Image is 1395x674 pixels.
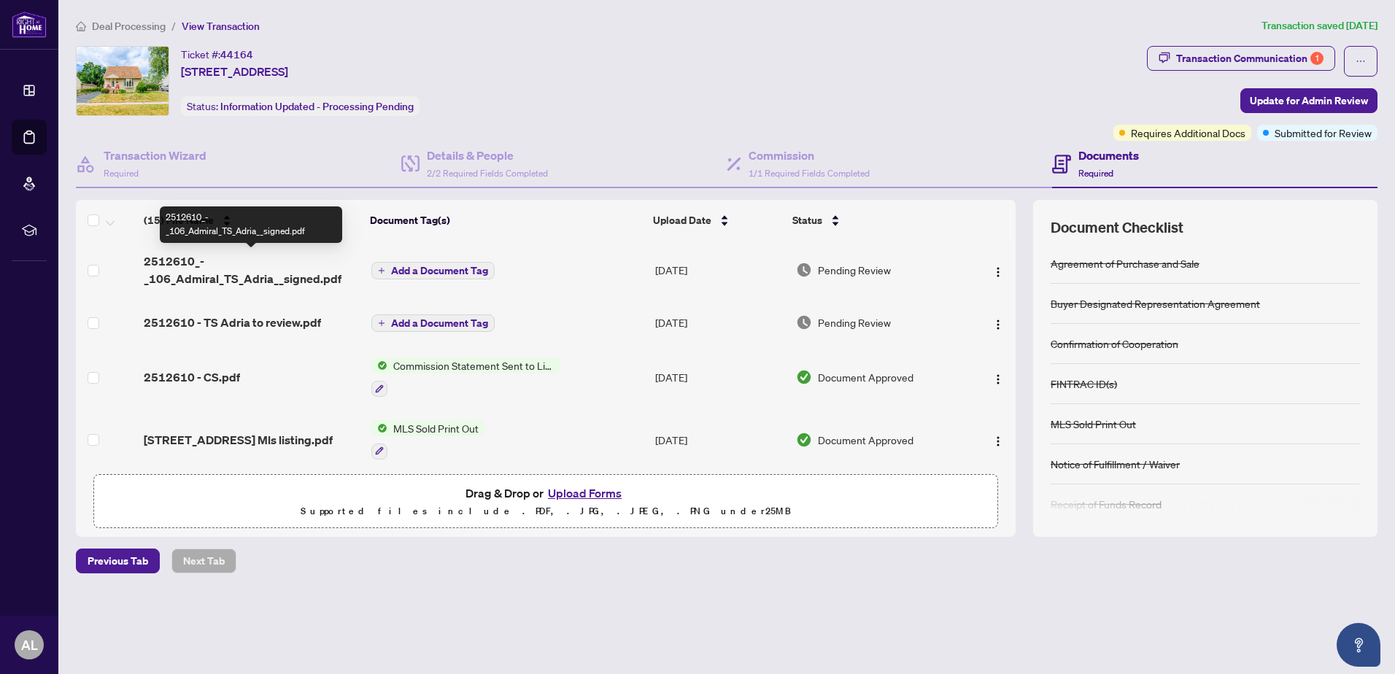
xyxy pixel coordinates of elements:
span: Pending Review [818,262,891,278]
span: 44164 [220,48,253,61]
button: Status IconMLS Sold Print Out [371,420,484,460]
td: [DATE] [649,408,790,471]
span: MLS Sold Print Out [387,420,484,436]
td: [DATE] [649,241,790,299]
h4: Transaction Wizard [104,147,206,164]
td: [DATE] [649,299,790,346]
img: Document Status [796,262,812,278]
span: Required [104,168,139,179]
div: 1 [1310,52,1323,65]
span: (15) File Name [144,212,214,228]
div: 2512610_-_106_Admiral_TS_Adria__signed.pdf [160,206,342,243]
span: Drag & Drop or [465,484,626,503]
img: Document Status [796,432,812,448]
span: Pending Review [818,314,891,330]
div: Confirmation of Cooperation [1051,336,1178,352]
button: Logo [986,428,1010,452]
span: Upload Date [653,212,711,228]
button: Status IconCommission Statement Sent to Listing Brokerage [371,357,560,397]
span: plus [378,267,385,274]
li: / [171,18,176,34]
h4: Commission [749,147,870,164]
button: Add a Document Tag [371,314,495,332]
button: Transaction Communication1 [1147,46,1335,71]
div: Notice of Fulfillment / Waiver [1051,456,1180,472]
span: 2512610 - TS Adria to review.pdf [144,314,321,331]
span: 2512610 - CS.pdf [144,368,240,386]
button: Open asap [1337,623,1380,667]
div: FINTRAC ID(s) [1051,376,1117,392]
span: 1/1 Required Fields Completed [749,168,870,179]
button: Logo [986,258,1010,282]
span: Document Approved [818,369,913,385]
img: IMG-E12272748_1.jpg [77,47,169,115]
img: Logo [992,435,1004,447]
img: logo [12,11,47,38]
td: [DATE] [649,346,790,408]
button: Add a Document Tag [371,261,495,280]
span: Submitted for Review [1275,125,1372,141]
th: Status [787,200,962,241]
span: Deal Processing [92,20,166,33]
img: Logo [992,319,1004,330]
button: Logo [986,311,1010,334]
img: Status Icon [371,357,387,373]
th: (15) File Name [138,200,364,241]
button: Previous Tab [76,549,160,573]
span: 2/2 Required Fields Completed [427,168,548,179]
button: Logo [986,365,1010,389]
div: Buyer Designated Representation Agreement [1051,295,1260,311]
span: Update for Admin Review [1250,89,1368,112]
span: AL [21,635,38,655]
span: Requires Additional Docs [1131,125,1245,141]
span: [STREET_ADDRESS] [181,63,288,80]
button: Next Tab [171,549,236,573]
img: Logo [992,373,1004,385]
p: Supported files include .PDF, .JPG, .JPEG, .PNG under 25 MB [103,503,989,520]
span: 2512610_-_106_Admiral_TS_Adria__signed.pdf [144,252,360,287]
span: Add a Document Tag [391,318,488,328]
div: MLS Sold Print Out [1051,416,1136,432]
button: Upload Forms [544,484,626,503]
div: Status: [181,96,420,116]
span: [STREET_ADDRESS] Mls listing.pdf [144,431,333,449]
span: Previous Tab [88,549,148,573]
span: Drag & Drop orUpload FormsSupported files include .PDF, .JPG, .JPEG, .PNG under25MB [94,475,997,529]
span: Required [1078,168,1113,179]
div: Receipt of Funds Record [1051,496,1162,512]
span: plus [378,319,385,327]
span: Add a Document Tag [391,266,488,276]
th: Document Tag(s) [364,200,647,241]
div: Agreement of Purchase and Sale [1051,255,1199,271]
span: Document Approved [818,432,913,448]
img: Document Status [796,314,812,330]
span: Document Checklist [1051,217,1183,238]
span: home [76,21,86,31]
span: Status [792,212,822,228]
article: Transaction saved [DATE] [1261,18,1377,34]
img: Status Icon [371,420,387,436]
button: Update for Admin Review [1240,88,1377,113]
img: Document Status [796,369,812,385]
img: Logo [992,266,1004,278]
span: ellipsis [1356,56,1366,66]
span: Commission Statement Sent to Listing Brokerage [387,357,560,373]
span: Information Updated - Processing Pending [220,100,414,113]
div: Ticket #: [181,46,253,63]
span: View Transaction [182,20,260,33]
th: Upload Date [647,200,787,241]
button: Add a Document Tag [371,314,495,333]
button: Add a Document Tag [371,262,495,279]
h4: Documents [1078,147,1139,164]
div: Transaction Communication [1176,47,1323,70]
h4: Details & People [427,147,548,164]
